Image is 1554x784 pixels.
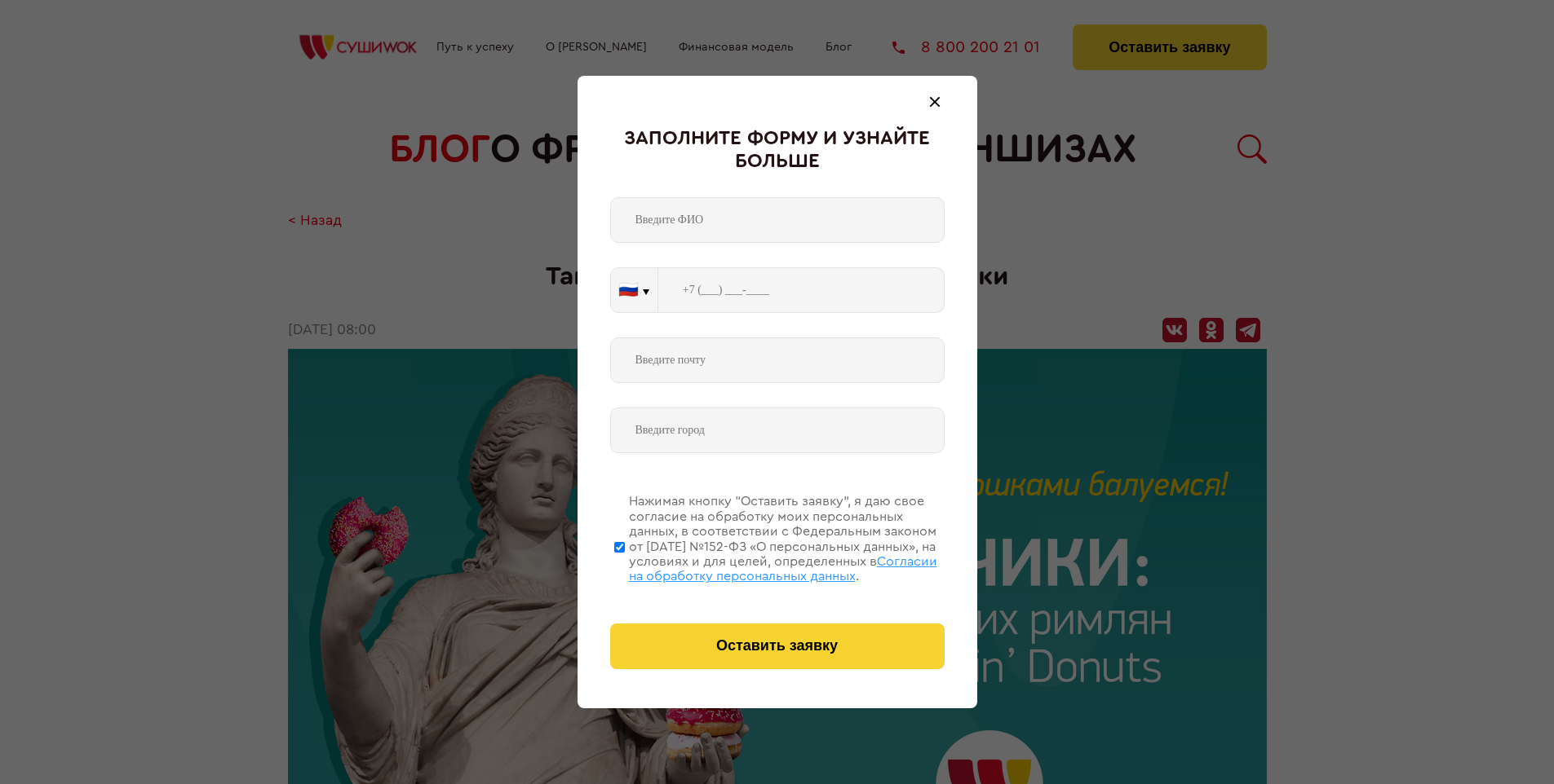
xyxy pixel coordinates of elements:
button: Оставить заявку [610,623,945,669]
input: Введите город [610,407,945,453]
input: Введите почту [610,337,945,383]
input: Введите ФИО [610,197,945,243]
div: Нажимая кнопку “Оставить заявку”, я даю свое согласие на обработку моих персональных данных, в со... [629,494,945,584]
button: 🇷🇺 [611,268,657,312]
span: Согласии на обработку персональных данных [629,555,937,583]
input: +7 (___) ___-____ [658,267,945,313]
div: Заполните форму и узнайте больше [610,128,945,173]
